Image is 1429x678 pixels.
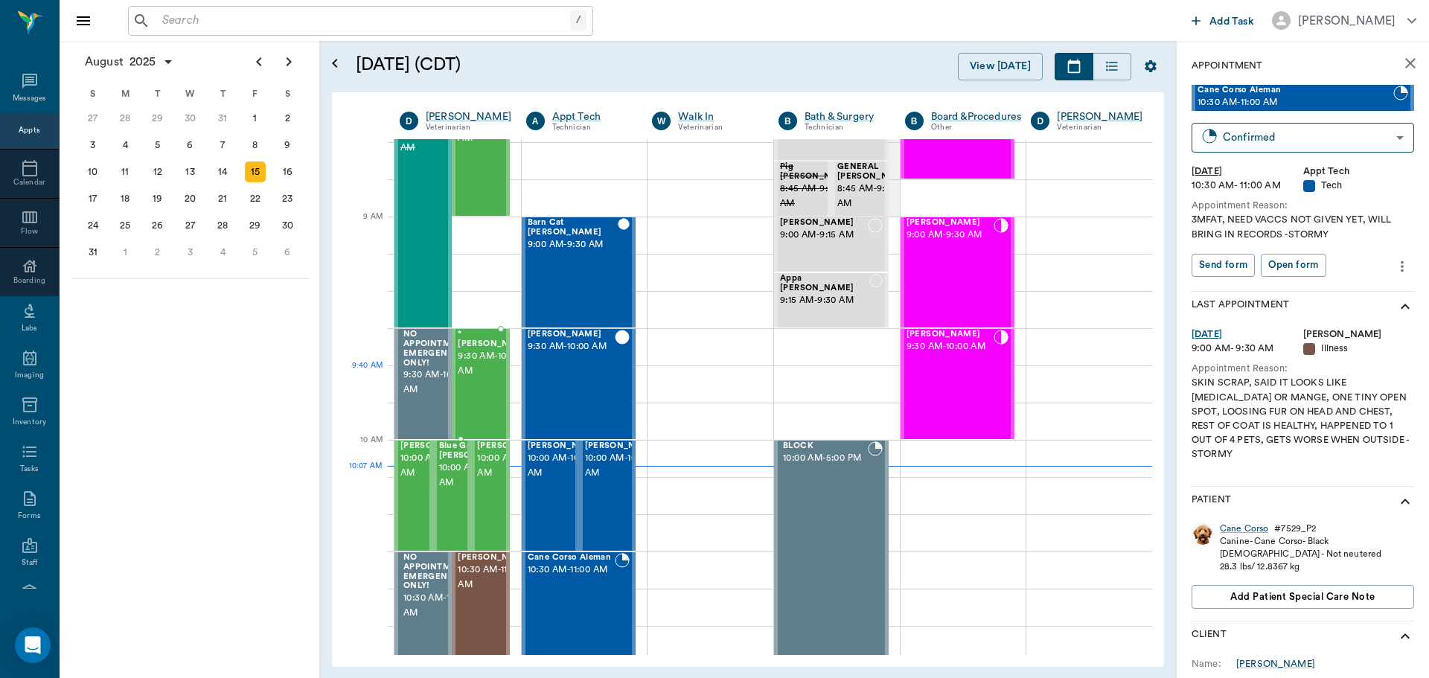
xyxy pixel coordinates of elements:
span: 9:00 AM - 9:15 AM [780,228,868,243]
button: Add Task [1186,7,1260,34]
div: Wednesday, July 30, 2025 [180,108,201,129]
div: Saturday, August 30, 2025 [277,215,298,236]
span: Pig [PERSON_NAME] [780,162,854,182]
div: Tuesday, August 26, 2025 [147,215,168,236]
span: GENERAL [PERSON_NAME] [837,162,912,182]
button: Next page [274,47,304,77]
span: 2025 [127,51,159,72]
span: [PERSON_NAME] [528,330,616,339]
a: [PERSON_NAME] [426,109,511,124]
a: [PERSON_NAME] [1236,657,1315,671]
span: 9:30 AM - 10:00 AM [907,339,994,354]
div: 3MFAT, NEED VACCS NOT GIVEN YET, WILL BRING IN RECORDS -STORMY [1192,213,1414,241]
div: Wednesday, August 13, 2025 [180,161,201,182]
button: Send form [1192,254,1255,277]
a: Cane Corso [1220,522,1268,535]
div: Tuesday, September 2, 2025 [147,242,168,263]
div: Confirmed [1223,129,1390,146]
p: Patient [1192,493,1231,511]
div: Imaging [15,370,44,381]
div: NOT_CONFIRMED, 9:15 AM - 9:30 AM [774,272,889,328]
div: [DATE] [1192,164,1303,179]
div: Sunday, July 27, 2025 [83,108,103,129]
img: Profile Image [1192,522,1214,545]
div: A [526,112,545,130]
div: READY_TO_CHECKOUT, 10:00 AM - 10:30 AM [579,440,636,551]
span: 10:00 AM - 10:30 AM [528,451,602,481]
span: Appa [PERSON_NAME] [780,274,869,293]
span: 10:00 AM - 10:30 AM [477,451,552,481]
div: 28.3 lbs / 12.8367 kg [1220,560,1381,573]
div: [PERSON_NAME] [1057,109,1142,124]
div: D [400,112,418,130]
div: Other [931,121,1022,134]
div: Thursday, August 14, 2025 [212,161,233,182]
div: CHECKED_OUT, 8:30 AM - 9:00 AM [452,105,509,217]
div: T [141,83,174,105]
button: [PERSON_NAME] [1260,7,1428,34]
div: Wednesday, August 20, 2025 [180,188,201,209]
div: Monday, August 11, 2025 [115,161,135,182]
div: 10:30 AM - 11:00 AM [1192,179,1303,193]
span: 10:00 AM - 10:30 AM [439,461,514,490]
p: Client [1192,627,1227,645]
a: Walk In [678,109,756,124]
div: [DEMOGRAPHIC_DATA] - Not neutered [1220,548,1381,560]
p: Last Appointment [1192,298,1289,316]
span: 10:30 AM - 11:00 AM [458,563,532,592]
span: [PERSON_NAME] [477,441,552,451]
div: Thursday, August 28, 2025 [212,215,233,236]
button: August2025 [77,47,182,77]
span: 10:00 AM - 10:30 AM [400,451,475,481]
span: 9:00 AM - 9:30 AM [907,228,994,243]
div: Sunday, August 31, 2025 [83,242,103,263]
div: Technician [805,121,883,134]
div: Monday, July 28, 2025 [115,108,135,129]
span: 9:30 AM - 10:00 AM [403,368,472,397]
div: Tasks [20,464,39,475]
div: B [779,112,797,130]
div: 9:00 AM - 9:30 AM [1192,342,1303,356]
span: NO APPOINTMENT! EMERGENCY ONLY! [403,330,472,368]
div: Appt Tech [1303,164,1415,179]
div: Saturday, August 2, 2025 [277,108,298,129]
button: Add patient Special Care Note [1192,585,1414,609]
span: 8:45 AM - 9:00 AM [837,182,912,211]
div: CHECKED_OUT, 9:30 AM - 10:00 AM [522,328,636,440]
div: Staff [22,557,37,569]
div: Today, Friday, August 15, 2025 [245,161,266,182]
div: BOOKED, 9:30 AM - 10:00 AM [394,328,452,440]
a: Appt Tech [552,109,630,124]
div: Appts [19,125,39,136]
div: D [1031,112,1049,130]
span: Cane Corso Aleman [1198,86,1393,95]
div: Monday, August 25, 2025 [115,215,135,236]
span: Blue Grass [PERSON_NAME] [439,441,514,461]
svg: show more [1396,627,1414,645]
div: SKIN SCRAP, SAID IT LOOKS LIKE [MEDICAL_DATA] OR MANGE, ONE TINY OPEN SPOT, LOOSING FUR ON HEAD A... [1192,376,1414,461]
div: NOT_CONFIRMED, 10:00 AM - 10:30 AM [471,440,510,551]
div: Inventory [13,417,46,428]
div: Saturday, August 23, 2025 [277,188,298,209]
div: S [271,83,304,105]
span: [PERSON_NAME] [528,441,602,451]
a: Board &Procedures [931,109,1022,124]
div: NOT_CONFIRMED, 10:00 AM - 10:30 AM [394,440,433,551]
button: Close drawer [68,6,98,36]
div: Open Intercom Messenger [15,627,51,663]
div: Friday, August 29, 2025 [245,215,266,236]
p: Appointment [1192,59,1262,73]
div: Monday, September 1, 2025 [115,242,135,263]
div: Tuesday, August 12, 2025 [147,161,168,182]
div: BOOKED, 10:30 AM - 11:00 AM [522,551,636,663]
div: Saturday, August 9, 2025 [277,135,298,156]
div: B [905,112,924,130]
span: 10:00 AM - 10:30 AM [585,451,659,481]
div: Wednesday, August 27, 2025 [180,215,201,236]
div: Veterinarian [426,121,511,134]
div: Tuesday, August 5, 2025 [147,135,168,156]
